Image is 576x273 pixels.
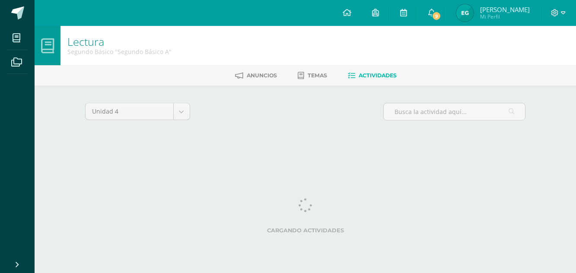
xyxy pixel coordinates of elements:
a: Actividades [348,69,397,83]
span: Temas [308,72,327,79]
span: [PERSON_NAME] [480,5,530,14]
label: Cargando actividades [85,227,526,234]
a: Lectura [67,34,104,49]
span: Anuncios [247,72,277,79]
span: Mi Perfil [480,13,530,20]
a: Temas [298,69,327,83]
a: Anuncios [235,69,277,83]
div: Segundo Básico 'Segundo Básico A' [67,48,172,56]
span: Unidad 4 [92,103,167,120]
a: Unidad 4 [86,103,190,120]
img: a28feb5e9254d2fc6a7d08f13ef48b4c.png [456,4,474,22]
span: 9 [432,11,441,21]
span: Actividades [359,72,397,79]
input: Busca la actividad aquí... [384,103,525,120]
h1: Lectura [67,35,172,48]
